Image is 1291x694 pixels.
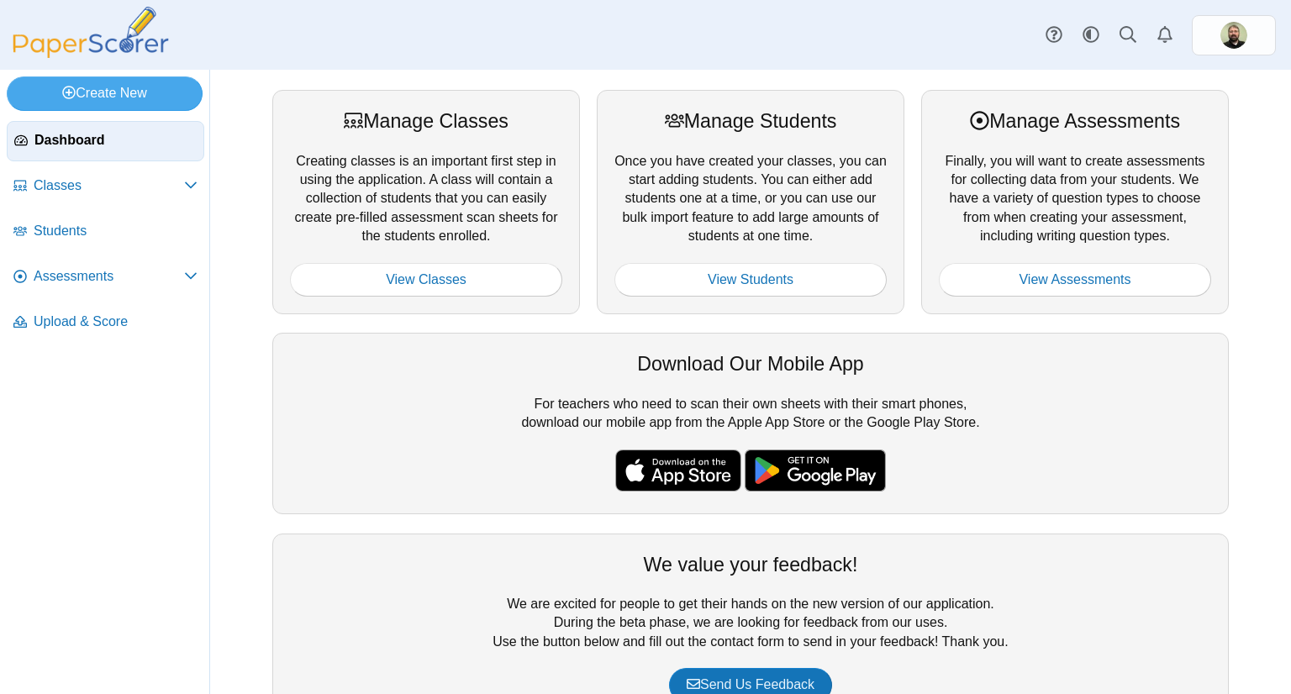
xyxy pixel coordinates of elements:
[7,302,204,343] a: Upload & Score
[272,90,580,314] div: Creating classes is an important first step in using the application. A class will contain a coll...
[7,166,204,207] a: Classes
[34,131,197,150] span: Dashboard
[615,450,741,492] img: apple-store-badge.svg
[939,108,1211,134] div: Manage Assessments
[7,257,204,297] a: Assessments
[290,263,562,297] a: View Classes
[272,333,1229,514] div: For teachers who need to scan their own sheets with their smart phones, download our mobile app f...
[597,90,904,314] div: Once you have created your classes, you can start adding students. You can either add students on...
[7,46,175,60] a: PaperScorer
[34,176,184,195] span: Classes
[290,350,1211,377] div: Download Our Mobile App
[290,551,1211,578] div: We value your feedback!
[921,90,1229,314] div: Finally, you will want to create assessments for collecting data from your students. We have a va...
[687,677,814,691] span: Send Us Feedback
[7,7,175,58] img: PaperScorer
[1220,22,1247,49] span: Zachary Butte - MRH Faculty
[290,108,562,134] div: Manage Classes
[7,212,204,252] a: Students
[7,121,204,161] a: Dashboard
[745,450,886,492] img: google-play-badge.png
[34,267,184,286] span: Assessments
[1220,22,1247,49] img: ps.IbYvzNdzldgWHYXo
[34,222,198,240] span: Students
[939,263,1211,297] a: View Assessments
[7,76,203,110] a: Create New
[614,263,887,297] a: View Students
[1192,15,1276,55] a: ps.IbYvzNdzldgWHYXo
[1146,17,1183,54] a: Alerts
[614,108,887,134] div: Manage Students
[34,313,198,331] span: Upload & Score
